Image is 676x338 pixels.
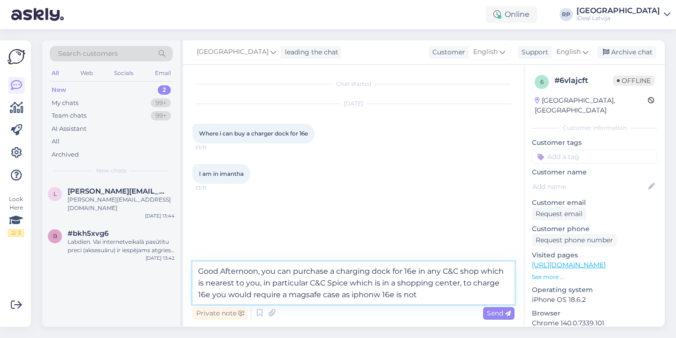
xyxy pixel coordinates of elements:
p: Operating system [532,285,657,295]
div: New [52,85,66,95]
div: # 6vlajcft [554,75,613,86]
div: Request phone number [532,234,617,247]
div: Team chats [52,111,86,120]
div: Socials [112,67,135,79]
p: Customer phone [532,224,657,234]
div: Request email [532,208,586,220]
div: [DATE] 13:44 [145,212,175,219]
div: [PERSON_NAME][EMAIL_ADDRESS][DOMAIN_NAME] [68,195,175,212]
span: Where i can buy a charger dock for 16e [199,130,308,137]
div: Web [78,67,95,79]
span: laura.neilande10@inbox.lv [68,187,165,195]
div: iDeal Latvija [576,15,660,22]
span: l [54,190,57,197]
input: Add a tag [532,150,657,164]
div: 99+ [151,98,171,108]
span: 6 [540,78,544,85]
div: [GEOGRAPHIC_DATA], [GEOGRAPHIC_DATA] [535,96,648,115]
div: All [50,67,61,79]
div: Archived [52,150,79,159]
span: New chats [96,166,126,175]
span: Send [487,309,511,317]
div: Archive chat [597,46,656,59]
div: leading the chat [281,47,338,57]
div: 2 / 3 [8,229,24,237]
a: [GEOGRAPHIC_DATA]iDeal Latvija [576,7,670,22]
p: See more ... [532,273,657,281]
div: Email [153,67,173,79]
div: My chats [52,98,78,108]
p: Chrome 140.0.7339.101 [532,318,657,328]
div: Customer [429,47,465,57]
span: English [473,47,498,57]
span: Search customers [58,49,118,59]
div: Labdien. Vai internetveikalā pasūtītu preci (aksesuāru) ir iespējams atgriest un saņemt naudu atp... [68,238,175,255]
div: Chat started [192,80,515,88]
div: [DATE] 13:42 [146,255,175,262]
span: Offline [613,75,654,86]
p: Browser [532,308,657,318]
span: English [556,47,581,57]
span: 23:31 [195,144,230,151]
p: Visited pages [532,250,657,260]
img: Askly Logo [8,48,25,66]
p: Customer tags [532,138,657,148]
div: Private note [192,307,248,320]
div: RP [560,8,573,21]
div: Support [518,47,548,57]
span: #bkh5xvg6 [68,229,108,238]
p: Customer email [532,198,657,208]
a: [URL][DOMAIN_NAME] [532,261,606,269]
span: I am in imantha [199,170,244,177]
textarea: Good Afternoon, you can purchase a charging dock for 16e in any C&C shop which is nearest to you,... [192,262,515,304]
span: [GEOGRAPHIC_DATA] [197,47,269,57]
span: b [53,233,57,240]
div: Customer information [532,124,657,132]
div: AI Assistant [52,124,86,134]
div: All [52,137,60,146]
span: 23:31 [195,184,230,191]
input: Add name [532,181,646,192]
div: 99+ [151,111,171,120]
p: iPhone OS 18.6.2 [532,295,657,305]
div: [DATE] [192,99,515,108]
div: 2 [158,85,171,95]
div: Look Here [8,195,24,237]
p: Customer name [532,167,657,177]
div: [GEOGRAPHIC_DATA] [576,7,660,15]
div: Online [486,6,537,23]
